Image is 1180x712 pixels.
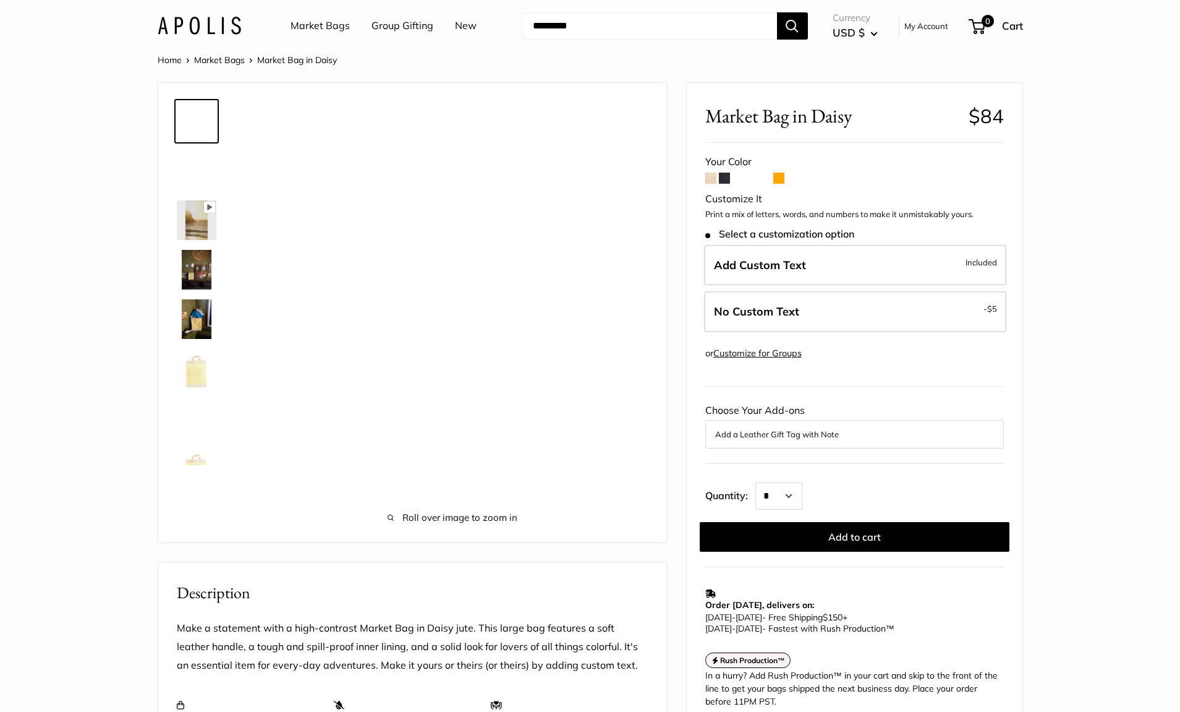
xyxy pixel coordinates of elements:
[833,9,878,27] span: Currency
[833,26,865,39] span: USD $
[174,396,219,440] a: Market Bag in Daisy
[177,250,216,290] img: Market Bag in Daisy
[705,105,959,127] span: Market Bag in Daisy
[700,522,1009,552] button: Add to cart
[705,612,732,623] span: [DATE]
[705,153,1004,171] div: Your Color
[704,245,1006,286] label: Add Custom Text
[714,304,799,319] span: No Custom Text
[736,612,762,623] span: [DATE]
[158,17,241,35] img: Apolis
[833,23,878,43] button: USD $
[705,623,894,634] span: - Fastest with Rush Production™
[732,612,736,623] span: -
[736,623,762,634] span: [DATE]
[158,54,182,66] a: Home
[970,16,1023,36] a: 0 Cart
[177,349,216,388] img: description_Seal of authenticity printed on the backside of every bag.
[177,619,648,675] p: Make a statement with a high-contrast Market Bag in Daisy jute. This large bag features a soft le...
[291,17,350,35] a: Market Bags
[969,104,1004,128] span: $84
[174,148,219,193] a: description_The Original Market Bag in Daisy
[174,99,219,144] a: Market Bag in Daisy
[371,17,433,35] a: Group Gifting
[732,623,736,634] span: -
[987,304,997,314] span: $5
[705,345,802,362] div: or
[174,346,219,391] a: description_Seal of authenticity printed on the backside of every bag.
[177,299,216,339] img: Market Bag in Daisy
[981,15,993,27] span: 0
[177,448,216,487] img: Market Bag in Daisy
[705,228,854,240] span: Select a customization option
[777,12,808,40] button: Search
[705,401,1004,448] div: Choose Your Add-ons
[713,348,802,359] a: Customize for Groups
[966,255,997,270] span: Included
[177,581,648,605] h2: Description
[455,17,477,35] a: New
[705,190,1004,208] div: Customize It
[523,12,777,40] input: Search...
[705,208,1004,221] p: Print a mix of letters, words, and numbers to make it unmistakably yours.
[983,301,997,316] span: -
[257,509,648,526] span: Roll over image to zoom in
[177,200,216,240] img: Market Bag in Daisy
[823,612,843,623] span: $150
[1002,19,1023,32] span: Cart
[257,54,337,66] span: Market Bag in Daisy
[158,52,337,68] nav: Breadcrumb
[714,258,806,272] span: Add Custom Text
[174,247,219,292] a: Market Bag in Daisy
[705,479,755,510] label: Quantity:
[705,623,732,634] span: [DATE]
[705,612,998,634] p: - Free Shipping +
[715,427,994,442] button: Add a Leather Gift Tag with Note
[174,445,219,490] a: Market Bag in Daisy
[174,198,219,242] a: Market Bag in Daisy
[705,599,814,611] strong: Order [DATE], delivers on:
[174,297,219,341] a: Market Bag in Daisy
[720,656,785,665] strong: Rush Production™
[904,19,948,33] a: My Account
[704,291,1006,332] label: Leave Blank
[194,54,245,66] a: Market Bags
